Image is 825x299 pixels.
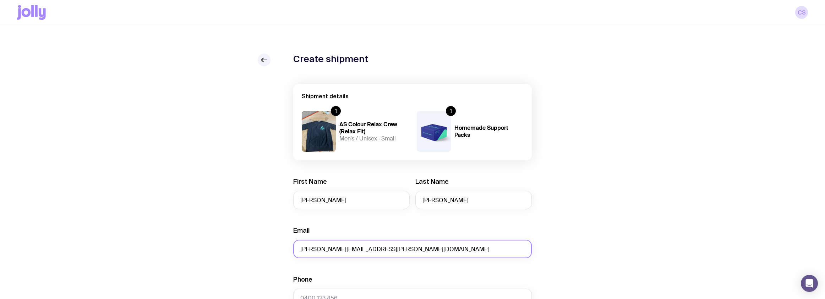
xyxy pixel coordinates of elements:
h4: AS Colour Relax Crew (Relax Fit) [339,121,408,135]
input: First Name [293,191,410,209]
a: CS [795,6,808,19]
input: employee@company.com [293,240,532,258]
label: Email [293,226,310,235]
h1: Create shipment [293,54,368,64]
label: Phone [293,275,312,284]
label: Last Name [415,177,449,186]
h2: Shipment details [302,93,523,100]
label: First Name [293,177,327,186]
div: Open Intercom Messenger [801,275,818,292]
h4: Homemade Support Packs [454,124,523,139]
input: Last Name [415,191,532,209]
div: 1 [331,106,341,116]
div: 1 [446,106,456,116]
h5: Men’s / Unisex · Small [339,135,408,142]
